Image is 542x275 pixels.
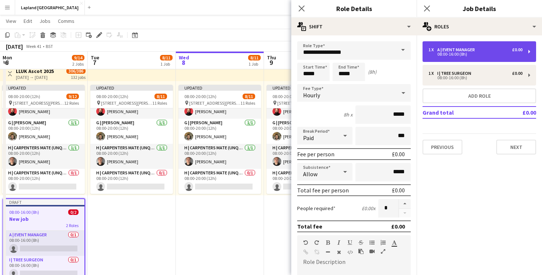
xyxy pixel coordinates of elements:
span: Hourly [303,91,320,99]
button: Clear Formatting [336,249,341,255]
button: Italic [336,240,341,246]
button: Ordered List [381,240,386,246]
button: Redo [314,240,319,246]
div: £0.00 [391,223,405,230]
span: 0/2 [68,209,79,215]
button: Horizontal Line [325,249,330,255]
span: Paid [303,134,314,142]
div: [DATE] [6,43,23,50]
div: Updated [90,85,173,91]
app-card-role: H | Carpenters Mate (Unqualified)1/108:00-20:00 (12h)[PERSON_NAME] [267,144,349,169]
button: Text Color [392,240,397,246]
span: 11 Roles [152,100,167,106]
app-card-role: G | [PERSON_NAME]1/108:00-20:00 (12h)[PERSON_NAME] [267,119,349,144]
span: 11 Roles [240,100,255,106]
app-card-role: A | Event Manager0/108:00-16:00 (8h) [3,231,84,256]
app-card-role: H | Carpenters Mate (Unqualified)0/108:00-20:00 (12h) [178,169,261,194]
span: 8/11 [243,94,255,99]
button: Unordered List [369,240,375,246]
app-card-role: H | Carpenters Mate (Unqualified)0/108:00-20:00 (12h) [90,169,173,194]
button: Insert video [369,248,375,254]
span: 7 [90,58,99,67]
span: 08:00-20:00 (12h) [184,94,216,99]
span: [STREET_ADDRESS][PERSON_NAME] [101,100,152,106]
span: 6 [1,58,12,67]
span: Tue [91,54,99,61]
div: [DATE] → [DATE] [16,74,54,80]
div: 132 jobs [71,74,86,80]
span: [STREET_ADDRESS][PERSON_NAME] [277,100,329,106]
div: £0.00 [512,47,522,52]
span: Week 41 [24,43,43,49]
button: Increase [399,199,411,209]
app-card-role: H | Carpenters Mate (Unqualified)1/108:00-20:00 (12h)[PERSON_NAME] [90,144,173,169]
span: Jobs [39,18,51,24]
span: 8/11 [154,94,167,99]
button: Underline [347,240,352,246]
h3: Role Details [291,4,417,13]
span: 08:00-20:00 (12h) [96,94,128,99]
button: Bold [325,240,330,246]
span: 8 [178,58,189,67]
span: 9/14 [72,55,84,60]
button: Fullscreen [381,248,386,254]
div: £0.00 [392,150,405,158]
app-card-role: G | [PERSON_NAME]1/108:00-20:00 (12h)[PERSON_NAME] [178,119,261,144]
span: 12 Roles [64,100,79,106]
span: 8/11 [248,55,261,60]
app-job-card: Updated08:00-20:00 (12h)9/12 [STREET_ADDRESS][PERSON_NAME]12 Roles[PERSON_NAME]F | Carpentry Proj... [2,85,85,194]
td: £0.00 [501,107,536,118]
div: (8h) [368,69,376,75]
app-job-card: Updated08:00-20:00 (12h)8/11 [STREET_ADDRESS][PERSON_NAME]11 Roles[PERSON_NAME]F | Carpentry Proj... [267,85,349,194]
a: Comms [55,16,77,26]
div: A | Event Manager [437,47,478,52]
div: Updated [267,85,349,91]
div: Total fee [297,223,322,230]
button: Lapland [GEOGRAPHIC_DATA] [15,0,85,15]
div: Shift [291,18,417,35]
span: 08:00-20:00 (12h) [272,94,305,99]
app-card-role: H | Carpenters Mate (Unqualified)0/108:00-20:00 (12h) [267,169,349,194]
button: HTML Code [347,249,352,255]
div: 2 Jobs [72,61,84,67]
span: 08:00-20:00 (12h) [8,94,40,99]
button: Undo [303,240,308,246]
h3: New job [3,216,84,222]
span: 08:00-16:00 (8h) [9,209,39,215]
div: Updated [178,85,261,91]
span: Edit [24,18,32,24]
div: 1 Job [249,61,260,67]
div: 08:00-16:00 (8h) [428,76,522,80]
span: 9/12 [66,94,79,99]
app-job-card: Updated08:00-20:00 (12h)8/11 [STREET_ADDRESS][PERSON_NAME]11 Roles[PERSON_NAME]F | Carpentry Proj... [90,85,173,194]
td: Grand total [423,107,501,118]
span: 9 [266,58,276,67]
div: 1 Job [160,61,172,67]
h3: Job Details [417,4,542,13]
app-job-card: Updated08:00-20:00 (12h)8/11 [STREET_ADDRESS][PERSON_NAME]11 Roles[PERSON_NAME]F | Carpentry Proj... [178,85,261,194]
a: Edit [21,16,35,26]
a: Jobs [37,16,53,26]
app-card-role: H | Carpenters Mate (Unqualified)0/108:00-20:00 (12h) [2,169,85,194]
span: 2 Roles [66,223,79,228]
span: Mon [3,54,12,61]
span: [STREET_ADDRESS][PERSON_NAME] [189,100,240,106]
div: Roles [417,18,542,35]
div: £0.00 [392,187,405,194]
button: Paste as plain text [358,248,364,254]
h3: LLUK Ascot 2025 [16,68,54,74]
div: £0.00 [512,71,522,76]
span: Allow [303,170,317,178]
app-card-role: G | [PERSON_NAME]1/108:00-20:00 (12h)[PERSON_NAME] [2,119,85,144]
button: Previous [423,140,462,154]
span: Comms [58,18,74,24]
app-card-role: G | [PERSON_NAME]1/108:00-20:00 (12h)[PERSON_NAME] [90,119,173,144]
div: 08:00-16:00 (8h) [428,52,522,56]
button: Next [496,140,536,154]
span: 306/386 [66,68,86,74]
div: 1 x [428,47,437,52]
app-card-role: H | Carpenters Mate (Unqualified)1/108:00-20:00 (12h)[PERSON_NAME] [178,144,261,169]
